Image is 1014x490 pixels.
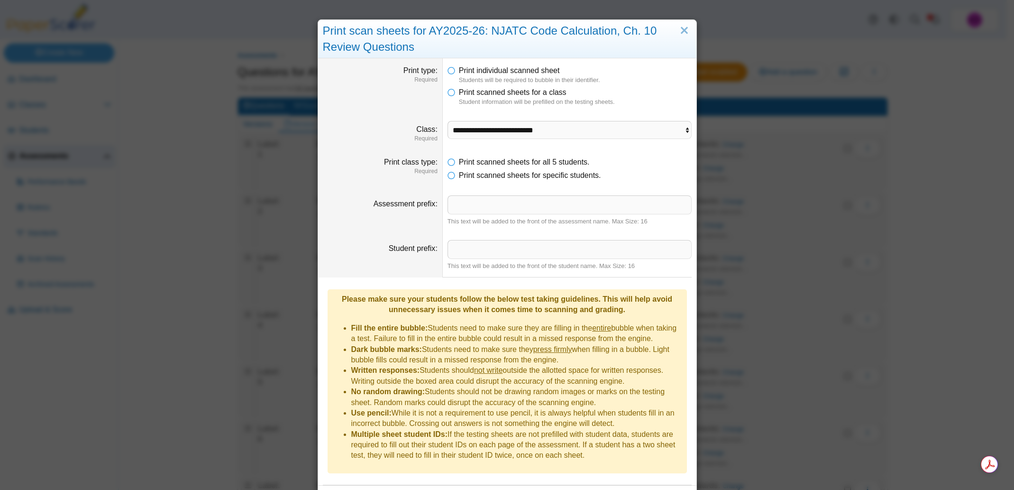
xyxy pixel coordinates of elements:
[351,345,422,353] b: Dark bubble marks:
[459,88,566,96] span: Print scanned sheets for a class
[351,323,682,344] li: Students need to make sure they are filling in the bubble when taking a test. Failure to fill in ...
[318,20,696,58] div: Print scan sheets for AY2025-26: NJATC Code Calculation, Ch. 10 Review Questions
[459,66,560,74] span: Print individual scanned sheet
[474,366,502,374] u: not write
[351,388,425,396] b: No random drawing:
[351,344,682,366] li: Students need to make sure they when filling in a bubble. Light bubble fills could result in a mi...
[389,244,438,252] label: Student prefix
[592,324,611,332] u: entire
[351,366,420,374] b: Written responses:
[351,429,682,461] li: If the testing sheets are not prefilled with student data, students are required to fill out thei...
[448,262,692,270] div: This text will be added to the front of the student name. Max Size: 16
[384,158,438,166] label: Print class type
[459,158,590,166] span: Print scanned sheets for all 5 students.
[448,217,692,226] div: This text will be added to the front of the assessment name. Max Size: 16
[323,167,438,176] dfn: Required
[351,324,428,332] b: Fill the entire bubble:
[351,409,392,417] b: Use pencil:
[677,23,692,39] a: Close
[459,76,692,84] dfn: Students will be required to bubble in their identifier.
[351,408,682,429] li: While it is not a requirement to use pencil, it is always helpful when students fill in an incorr...
[416,125,437,133] label: Class
[351,430,448,438] b: Multiple sheet student IDs:
[351,365,682,387] li: Students should outside the allotted space for written responses. Writing outside the boxed area ...
[342,295,672,314] b: Please make sure your students follow the below test taking guidelines. This will help avoid unne...
[323,135,438,143] dfn: Required
[403,66,438,74] label: Print type
[351,387,682,408] li: Students should not be drawing random images or marks on the testing sheet. Random marks could di...
[533,345,572,353] u: press firmly
[459,171,601,179] span: Print scanned sheets for specific students.
[374,200,438,208] label: Assessment prefix
[323,76,438,84] dfn: Required
[459,98,692,106] dfn: Student information will be prefilled on the testing sheets.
